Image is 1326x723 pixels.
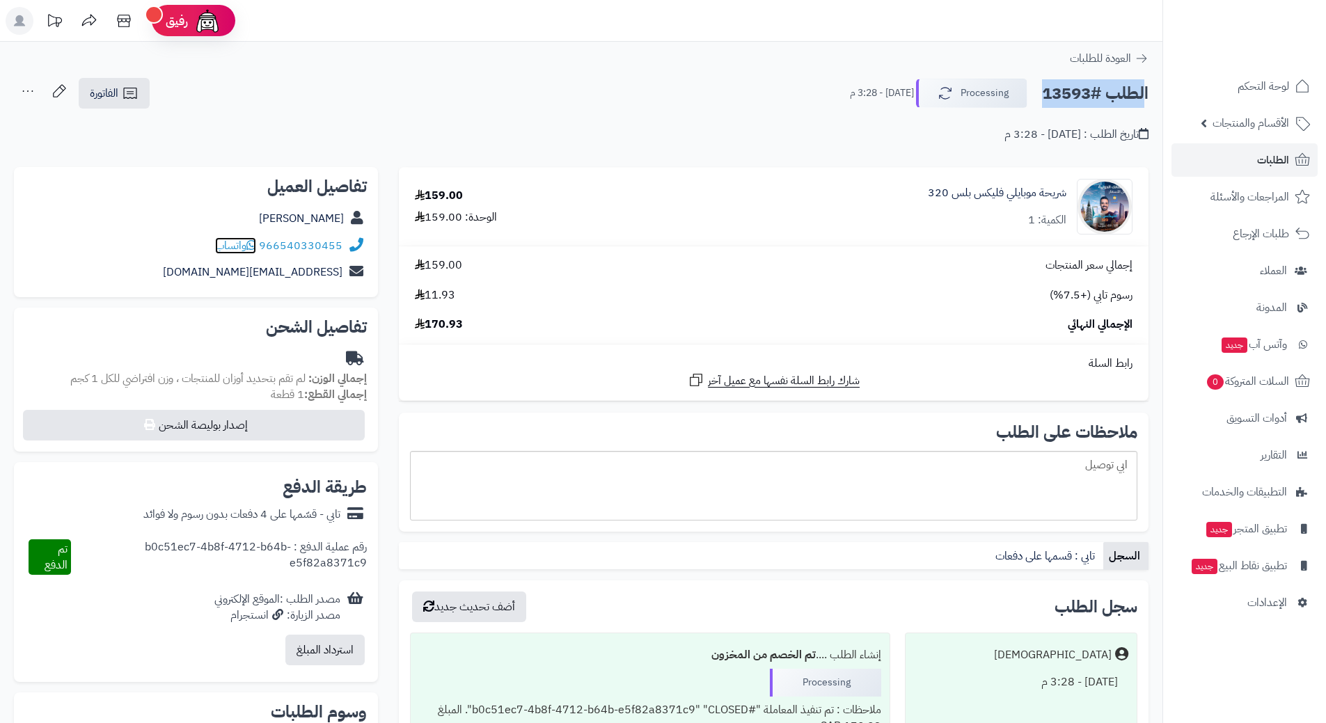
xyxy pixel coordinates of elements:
img: ai-face.png [194,7,221,35]
a: السجل [1103,542,1149,570]
span: لوحة التحكم [1238,77,1289,96]
a: تطبيق المتجرجديد [1171,512,1318,546]
a: العودة للطلبات [1070,50,1149,67]
span: تطبيق نقاط البيع [1190,556,1287,575]
a: وآتس آبجديد [1171,328,1318,361]
button: إصدار بوليصة الشحن [23,410,365,440]
a: المراجعات والأسئلة [1171,180,1318,214]
a: التطبيقات والخدمات [1171,475,1318,509]
div: رابط السلة [404,356,1143,372]
a: 966540330455 [259,237,342,254]
span: الإعدادات [1247,593,1287,612]
span: 11.93 [415,287,455,303]
h2: ملاحظات على الطلب [410,424,1137,440]
img: 1747677659-photo_5864204404880689229_y-90x90.jpg [1078,179,1132,235]
a: واتساب [215,237,256,254]
span: جديد [1192,559,1217,574]
span: طلبات الإرجاع [1233,224,1289,244]
div: الكمية: 1 [1028,212,1066,228]
div: تاريخ الطلب : [DATE] - 3:28 م [1004,127,1149,143]
span: جديد [1222,337,1247,353]
span: شارك رابط السلة نفسها مع عميل آخر [708,373,860,389]
span: العملاء [1260,261,1287,280]
span: الأقسام والمنتجات [1213,113,1289,133]
span: جديد [1206,522,1232,537]
span: الإجمالي النهائي [1068,317,1132,333]
span: 0 [1207,374,1224,390]
h2: طريقة الدفع [283,479,367,495]
img: logo-2.png [1231,38,1313,67]
a: لوحة التحكم [1171,70,1318,103]
span: المدونة [1256,298,1287,317]
button: استرداد المبلغ [285,635,365,665]
a: المدونة [1171,291,1318,324]
span: رفيق [166,13,188,29]
span: 159.00 [415,257,462,273]
div: Processing [770,669,881,697]
a: تابي : قسمها على دفعات [990,542,1103,570]
span: الفاتورة [90,85,118,102]
a: السلات المتروكة0 [1171,365,1318,398]
span: المراجعات والأسئلة [1210,187,1289,207]
span: وآتس آب [1220,335,1287,354]
a: الفاتورة [79,78,150,109]
div: تابي - قسّمها على 4 دفعات بدون رسوم ولا فوائد [143,507,340,523]
strong: إجمالي القطع: [304,386,367,403]
div: 159.00 [415,188,463,204]
h2: الطلب #13593 [1042,79,1149,108]
span: تم الدفع [45,541,68,573]
span: رسوم تابي (+7.5%) [1050,287,1132,303]
div: [DEMOGRAPHIC_DATA] [994,647,1112,663]
a: [EMAIL_ADDRESS][DOMAIN_NAME] [163,264,342,280]
a: التقارير [1171,438,1318,472]
h2: وسوم الطلبات [25,704,367,720]
div: إنشاء الطلب .... [419,642,881,669]
span: السلات المتروكة [1206,372,1289,391]
span: العودة للطلبات [1070,50,1131,67]
h2: تفاصيل العميل [25,178,367,195]
a: طلبات الإرجاع [1171,217,1318,251]
h2: تفاصيل الشحن [25,319,367,335]
small: 1 قطعة [271,386,367,403]
span: التطبيقات والخدمات [1202,482,1287,502]
a: أدوات التسويق [1171,402,1318,435]
div: مصدر الطلب :الموقع الإلكتروني [214,591,340,623]
span: إجمالي سعر المنتجات [1045,257,1132,273]
a: الطلبات [1171,143,1318,177]
span: التقارير [1261,445,1287,465]
span: لم تقم بتحديد أوزان للمنتجات ، وزن افتراضي للكل 1 كجم [70,370,306,387]
div: ابي توصيل [410,451,1137,521]
a: الإعدادات [1171,586,1318,619]
div: الوحدة: 159.00 [415,209,497,225]
a: تطبيق نقاط البيعجديد [1171,549,1318,582]
button: أضف تحديث جديد [412,591,526,622]
a: شارك رابط السلة نفسها مع عميل آخر [688,372,860,389]
small: [DATE] - 3:28 م [850,86,914,100]
a: شريحة موبايلي فليكس بلس 320 [928,185,1066,201]
b: تم الخصم من المخزون [711,646,816,663]
span: الطلبات [1257,150,1289,170]
strong: إجمالي الوزن: [308,370,367,387]
button: Processing [916,79,1027,108]
span: أدوات التسويق [1226,408,1287,428]
a: العملاء [1171,254,1318,287]
div: رقم عملية الدفع : b0c51ec7-4b8f-4712-b64b-e5f82a8371c9 [71,539,368,575]
a: [PERSON_NAME] [259,210,344,227]
span: تطبيق المتجر [1205,519,1287,539]
span: 170.93 [415,317,463,333]
a: تحديثات المنصة [37,7,72,38]
div: مصدر الزيارة: انستجرام [214,607,340,623]
div: [DATE] - 3:28 م [914,669,1128,696]
h3: سجل الطلب [1055,598,1137,615]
